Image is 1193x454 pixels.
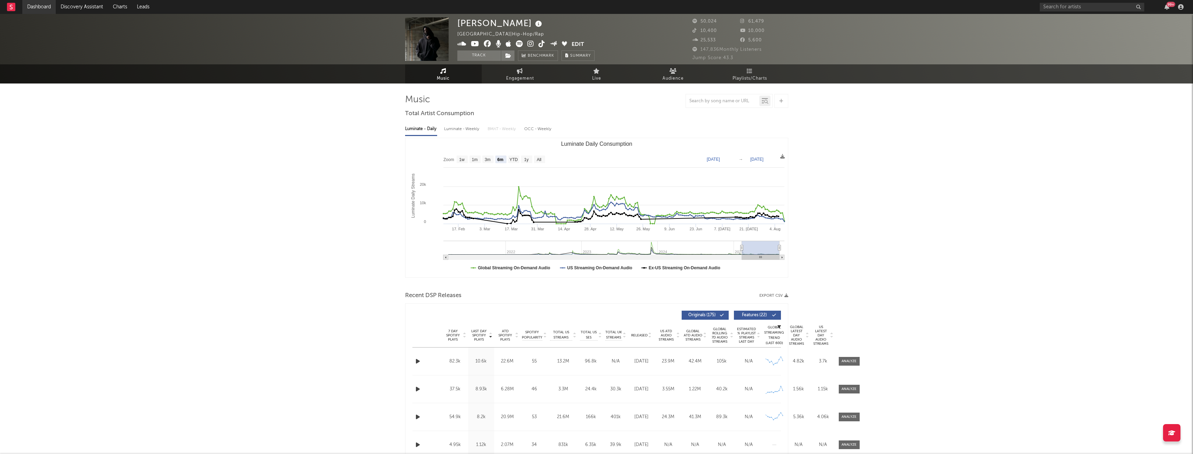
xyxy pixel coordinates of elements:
div: 1.22M [683,386,707,393]
text: Zoom [443,157,454,162]
a: Playlists/Charts [712,64,788,83]
a: Engagement [482,64,558,83]
input: Search for artists [1040,3,1144,11]
text: 17. Feb [452,227,465,231]
span: Live [592,74,601,83]
div: N/A [737,358,760,365]
span: Recent DSP Releases [405,292,462,300]
text: 26. May [636,227,650,231]
div: [DATE] [630,441,653,448]
text: Luminate Daily Consumption [561,141,632,147]
div: Global Streaming Trend (Last 60D) [764,325,785,346]
div: 401k [605,414,626,421]
button: Features(22) [734,311,781,320]
text: 14. Apr [558,227,570,231]
div: 2.07M [496,441,519,448]
a: Music [405,64,482,83]
span: Total Artist Consumption [405,110,474,118]
div: 13.2M [550,358,576,365]
text: US Streaming On-Demand Audio [567,265,632,270]
text: 3. Mar [479,227,490,231]
text: Luminate Daily Streams [411,174,416,218]
div: 1.15k [813,386,834,393]
div: 54.9k [444,414,466,421]
div: 55 [522,358,547,365]
text: 20k [420,182,426,186]
div: 42.4M [683,358,707,365]
div: N/A [737,386,760,393]
div: 1.12k [470,441,493,448]
svg: Luminate Daily Consumption [405,138,788,277]
div: N/A [710,441,734,448]
div: 166k [580,414,602,421]
div: 39.9k [605,441,626,448]
text: 1y [524,157,528,162]
text: 12. May [610,227,624,231]
span: 10,400 [692,29,717,33]
text: 1w [459,157,465,162]
div: 22.6M [496,358,519,365]
text: → [739,157,743,162]
span: Playlists/Charts [733,74,767,83]
span: Global Rolling 7D Audio Streams [710,327,729,344]
text: 0 [424,220,426,224]
text: 10k [420,201,426,205]
div: 82.3k [444,358,466,365]
div: N/A [605,358,626,365]
span: Total US Streams [550,330,572,340]
span: 61,479 [740,19,764,24]
span: Estimated % Playlist Streams Last Day [737,327,756,344]
span: Features ( 22 ) [738,313,770,317]
span: US Latest Day Audio Streams [813,325,829,346]
div: 5.36k [788,414,809,421]
div: 20.9M [496,414,519,421]
text: 31. Mar [531,227,544,231]
span: Engagement [506,74,534,83]
text: 21. [DATE] [739,227,758,231]
text: 4. Aug [769,227,780,231]
div: N/A [737,414,760,421]
div: N/A [813,441,834,448]
div: N/A [788,441,809,448]
div: 3.3M [550,386,576,393]
span: Last Day Spotify Plays [470,329,488,342]
span: 50,024 [692,19,717,24]
div: [GEOGRAPHIC_DATA] | Hip-Hop/Rap [457,30,552,39]
div: 37.5k [444,386,466,393]
button: 99+ [1164,4,1169,10]
text: YTD [509,157,518,162]
span: Summary [570,54,591,58]
span: Released [631,333,648,337]
text: Ex-US Streaming On-Demand Audio [649,265,720,270]
div: 3.7k [813,358,834,365]
span: Global ATD Audio Streams [683,329,703,342]
text: 6m [497,157,503,162]
div: 89.3k [710,414,734,421]
button: Edit [572,40,584,49]
span: 10,000 [740,29,765,33]
div: Luminate - Daily [405,123,437,135]
text: Global Streaming On-Demand Audio [478,265,550,270]
div: 10.6k [470,358,493,365]
span: Benchmark [528,52,554,60]
text: 28. Apr [584,227,596,231]
span: Audience [663,74,684,83]
span: Jump Score: 43.3 [692,56,733,60]
span: Global Latest Day Audio Streams [788,325,805,346]
text: All [536,157,541,162]
div: 8.2k [470,414,493,421]
button: Originals(175) [682,311,729,320]
div: 105k [710,358,734,365]
div: N/A [657,441,680,448]
div: 53 [522,414,547,421]
span: Music [437,74,450,83]
div: 6.28M [496,386,519,393]
button: Track [457,50,501,61]
text: 3m [485,157,490,162]
div: 99 + [1167,2,1175,7]
text: [DATE] [750,157,764,162]
text: 23. Jun [689,227,702,231]
div: 41.3M [683,414,707,421]
span: ATD Spotify Plays [496,329,514,342]
div: 4.82k [788,358,809,365]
